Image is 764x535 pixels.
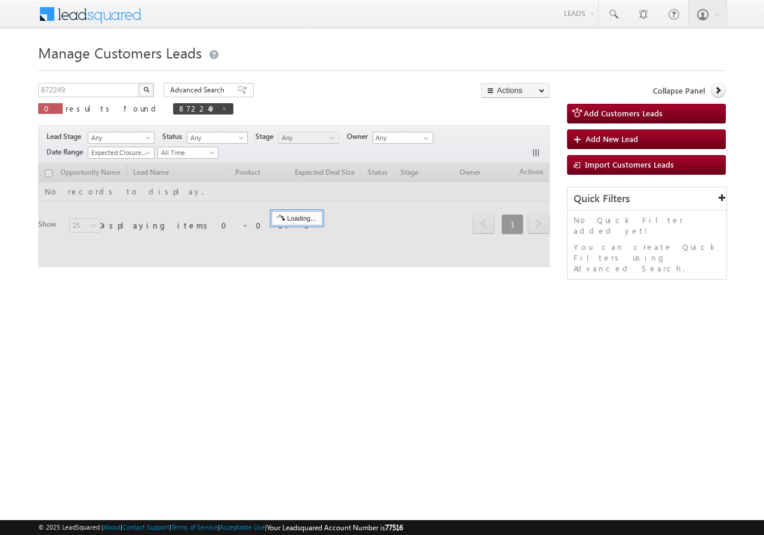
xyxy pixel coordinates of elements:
[372,132,433,144] input: Type to Search
[574,242,720,274] p: You can create Quick Filters using Advanced Search.
[481,83,550,98] button: Actions
[162,131,187,142] span: Status
[584,108,663,118] span: Add Customers Leads
[574,215,720,236] p: No Quick Filter added yet!
[47,147,88,157] span: Date Range
[158,147,215,158] span: All Time
[255,131,278,142] span: Stage
[143,86,149,92] img: Search
[279,132,335,143] span: Any
[158,147,218,159] a: All Time
[187,132,248,144] a: Any
[88,147,155,159] a: Expected Closure Date
[38,43,202,62] span: Manage Customers Leads
[586,134,638,144] span: Add New Lead
[122,523,170,531] a: Contact Support
[347,131,372,142] span: Owner
[47,131,86,142] span: Lead Stage
[653,85,705,96] span: Collapse Panel
[44,103,57,113] span: 0
[267,523,403,532] span: Your Leadsquared Account Number is
[187,132,244,143] span: Any
[179,103,215,113] span: 872249
[170,85,228,95] span: Advanced Search
[171,523,218,531] a: Terms of Service
[38,522,403,533] span: © 2025 LeadSquared | | | | |
[88,132,150,143] span: Any
[88,147,150,158] span: Expected Closure Date
[66,103,161,113] span: results found
[417,132,432,144] a: Show All Items
[88,132,155,144] a: Any
[585,159,674,169] span: Import Customers Leads
[278,132,339,144] a: Any
[272,211,322,225] div: Loading...
[103,523,121,531] a: About
[385,523,403,532] span: 77516
[220,523,265,531] a: Acceptable Use
[568,187,726,211] div: Quick Filters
